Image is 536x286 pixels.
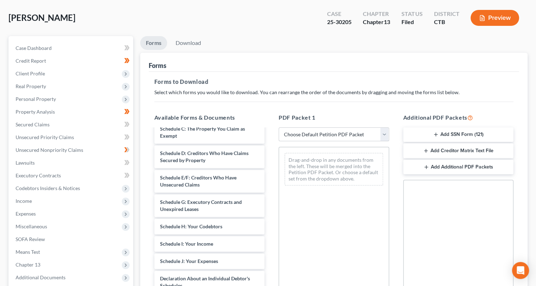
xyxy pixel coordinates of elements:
div: Open Intercom Messenger [512,262,529,279]
a: Secured Claims [10,118,133,131]
div: Drag-and-drop in any documents from the left. These will be merged into the Petition PDF Packet. ... [285,153,383,185]
a: Unsecured Priority Claims [10,131,133,144]
span: Client Profile [16,70,45,76]
a: Case Dashboard [10,42,133,55]
div: Status [401,10,422,18]
button: Add SSN Form (121) [403,127,514,142]
span: SOFA Review [16,236,45,242]
div: Filed [401,18,422,26]
div: CTB [434,18,459,26]
a: Unsecured Nonpriority Claims [10,144,133,156]
span: Income [16,198,32,204]
div: Chapter [363,18,390,26]
span: Miscellaneous [16,223,47,229]
div: Forms [149,61,166,70]
a: Property Analysis [10,105,133,118]
span: Secured Claims [16,121,50,127]
span: 13 [384,18,390,25]
span: Case Dashboard [16,45,52,51]
span: [PERSON_NAME] [8,12,75,23]
span: Additional Documents [16,274,65,280]
span: Chapter 13 [16,262,40,268]
span: Schedule J: Your Expenses [160,258,218,264]
h5: Forms to Download [154,78,514,86]
div: 25-30205 [327,18,352,26]
span: Executory Contracts [16,172,61,178]
span: Codebtors Insiders & Notices [16,185,80,191]
a: Download [170,36,207,50]
a: Executory Contracts [10,169,133,182]
button: Add Additional PDF Packets [403,160,514,175]
span: Unsecured Nonpriority Claims [16,147,83,153]
span: Lawsuits [16,160,35,166]
button: Add Creditor Matrix Text File [403,143,514,158]
span: Expenses [16,211,36,217]
span: Real Property [16,83,46,89]
div: District [434,10,459,18]
h5: Additional PDF Packets [403,113,514,122]
span: Schedule C: The Property You Claim as Exempt [160,126,245,139]
span: Personal Property [16,96,56,102]
h5: Available Forms & Documents [154,113,265,122]
span: Schedule I: Your Income [160,241,213,247]
span: Credit Report [16,58,46,64]
p: Select which forms you would like to download. You can rearrange the order of the documents by dr... [154,89,514,96]
span: Schedule D: Creditors Who Have Claims Secured by Property [160,150,249,163]
span: Schedule E/F: Creditors Who Have Unsecured Claims [160,175,236,188]
span: Means Test [16,249,40,255]
span: Property Analysis [16,109,55,115]
span: Schedule H: Your Codebtors [160,223,222,229]
a: Lawsuits [10,156,133,169]
div: Case [327,10,352,18]
button: Preview [471,10,519,26]
div: Chapter [363,10,390,18]
h5: PDF Packet 1 [279,113,389,122]
a: Forms [140,36,167,50]
a: Credit Report [10,55,133,67]
a: SOFA Review [10,233,133,246]
span: Schedule G: Executory Contracts and Unexpired Leases [160,199,242,212]
span: Unsecured Priority Claims [16,134,74,140]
